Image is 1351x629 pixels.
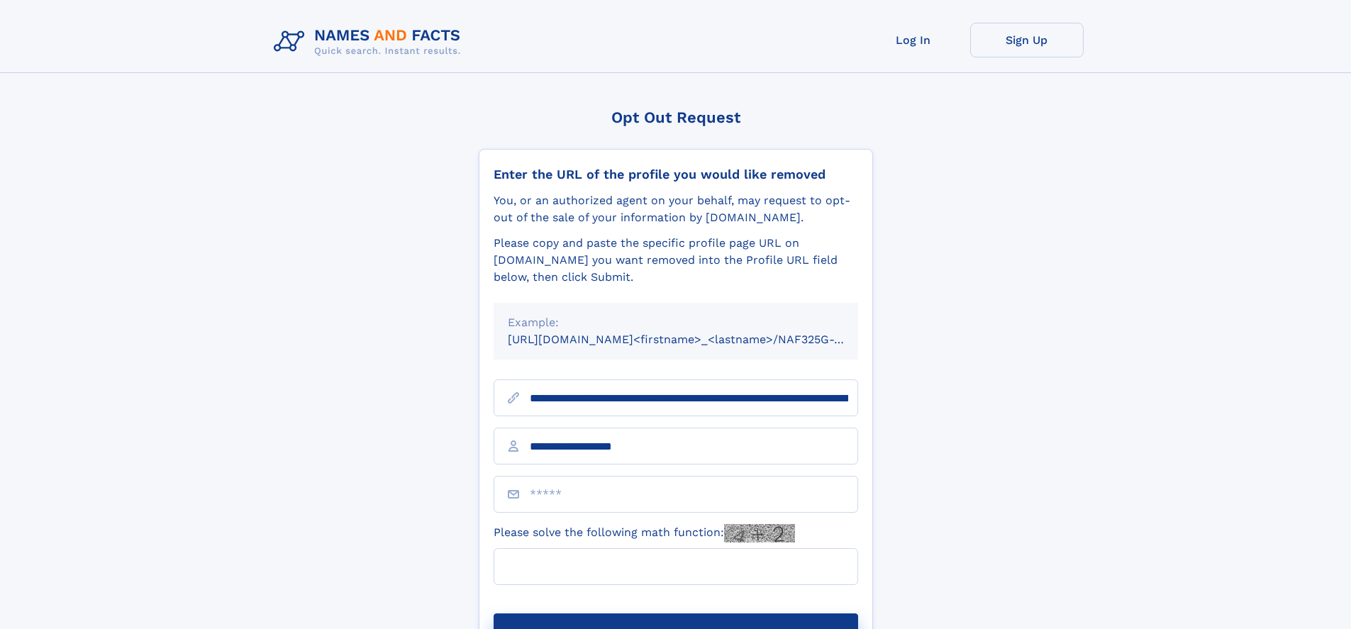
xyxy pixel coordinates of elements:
[479,108,873,126] div: Opt Out Request
[970,23,1084,57] a: Sign Up
[494,524,795,542] label: Please solve the following math function:
[494,192,858,226] div: You, or an authorized agent on your behalf, may request to opt-out of the sale of your informatio...
[494,235,858,286] div: Please copy and paste the specific profile page URL on [DOMAIN_NAME] you want removed into the Pr...
[268,23,472,61] img: Logo Names and Facts
[494,167,858,182] div: Enter the URL of the profile you would like removed
[857,23,970,57] a: Log In
[508,333,885,346] small: [URL][DOMAIN_NAME]<firstname>_<lastname>/NAF325G-xxxxxxxx
[508,314,844,331] div: Example:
